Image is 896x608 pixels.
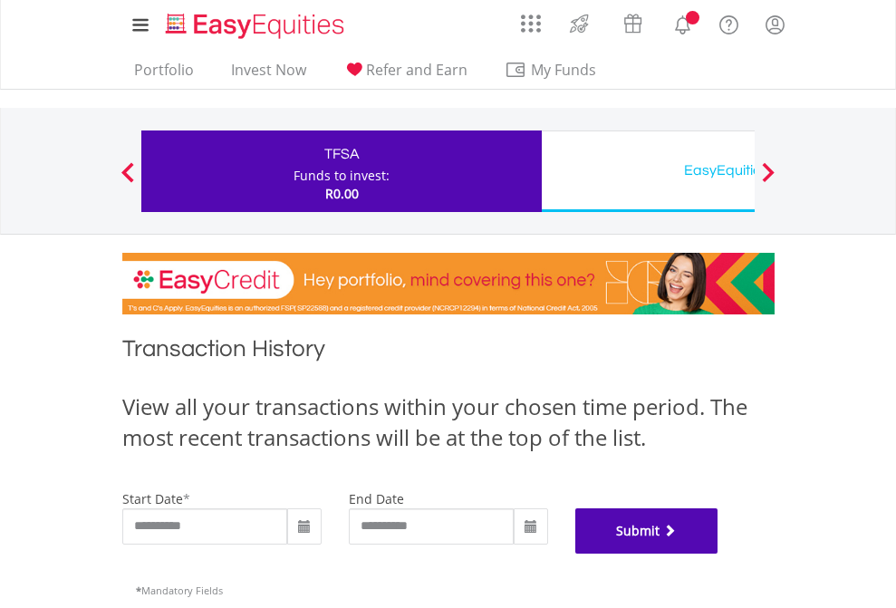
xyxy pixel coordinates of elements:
[349,490,404,507] label: end date
[618,9,648,38] img: vouchers-v2.svg
[127,61,201,89] a: Portfolio
[325,185,359,202] span: R0.00
[564,9,594,38] img: thrive-v2.svg
[505,58,623,82] span: My Funds
[136,584,223,597] span: Mandatory Fields
[752,5,798,44] a: My Profile
[122,391,775,454] div: View all your transactions within your chosen time period. The most recent transactions will be a...
[575,508,718,554] button: Submit
[606,5,660,38] a: Vouchers
[294,167,390,185] div: Funds to invest:
[509,5,553,34] a: AppsGrid
[521,14,541,34] img: grid-menu-icon.svg
[122,490,183,507] label: start date
[336,61,475,89] a: Refer and Earn
[152,141,531,167] div: TFSA
[366,60,467,80] span: Refer and Earn
[122,333,775,373] h1: Transaction History
[162,11,352,41] img: EasyEquities_Logo.png
[660,5,706,41] a: Notifications
[110,171,146,189] button: Previous
[706,5,752,41] a: FAQ's and Support
[750,171,786,189] button: Next
[159,5,352,41] a: Home page
[122,253,775,314] img: EasyCredit Promotion Banner
[224,61,313,89] a: Invest Now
